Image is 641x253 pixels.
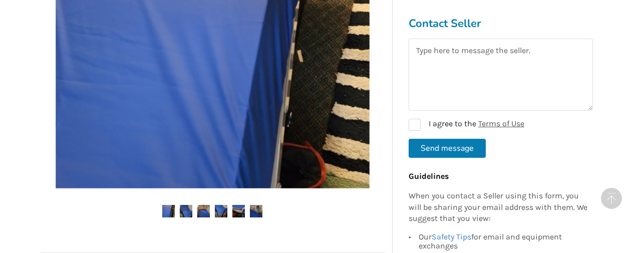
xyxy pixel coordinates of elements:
button: Send message [409,139,486,158]
img: hospital bed-hospital bed-bedroom equipment-chilliwack-assistlist-listing [180,205,192,217]
a: Safety Tips [432,232,471,242]
h3: Contact Seller [409,17,593,31]
div: Our for email and equipment exchanges [419,233,588,252]
img: hospital bed-hospital bed-bedroom equipment-chilliwack-assistlist-listing [232,205,245,217]
img: hospital bed-hospital bed-bedroom equipment-chilliwack-assistlist-listing [215,205,227,217]
b: Guidelines [409,171,449,181]
img: hospital bed-hospital bed-bedroom equipment-chilliwack-assistlist-listing [197,205,210,217]
p: When you contact a Seller using this form, you will be sharing your email address with them. We s... [409,190,588,225]
a: Terms of Use [478,119,524,128]
label: I agree to the [409,119,524,131]
img: hospital bed-hospital bed-bedroom equipment-chilliwack-assistlist-listing [162,205,175,217]
img: hospital bed-hospital bed-bedroom equipment-chilliwack-assistlist-listing [250,205,262,217]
